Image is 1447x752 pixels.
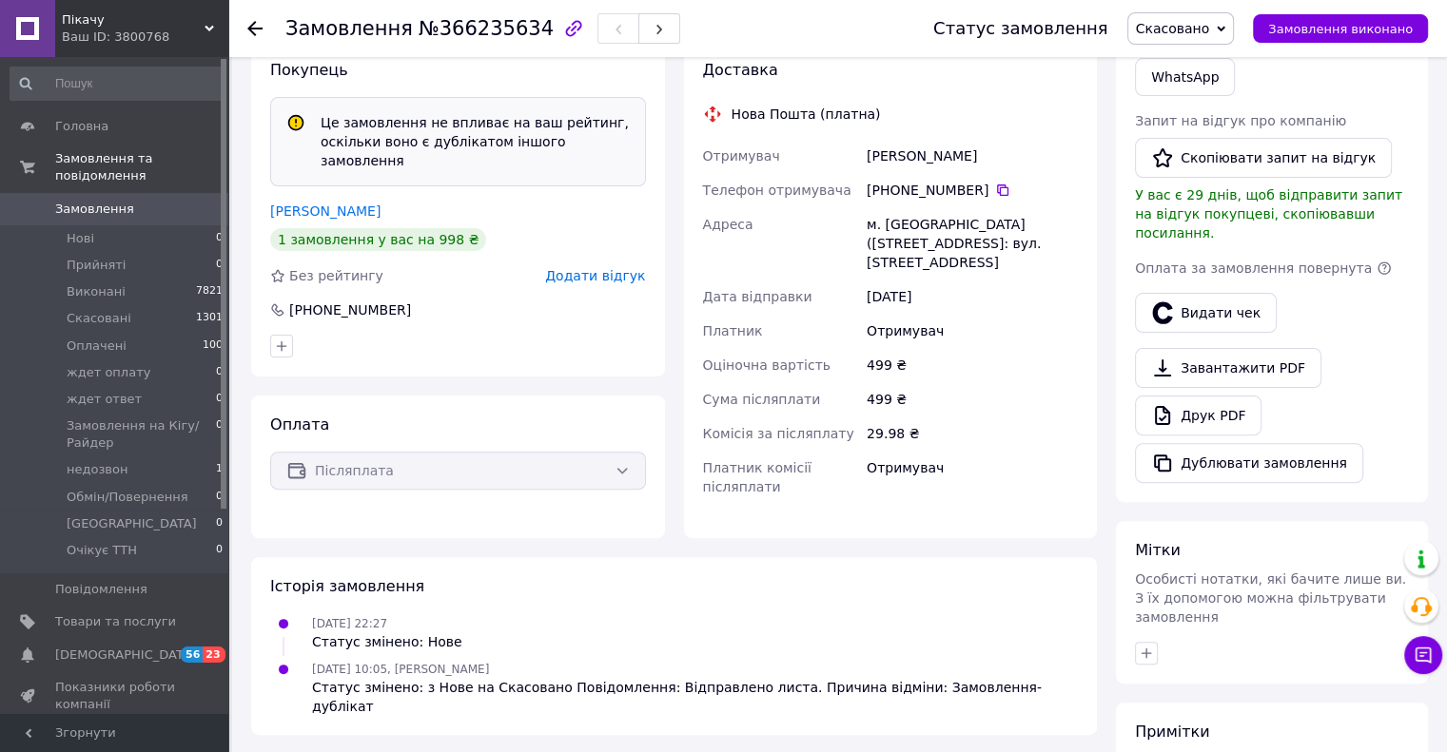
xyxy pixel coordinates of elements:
[863,314,1082,348] div: Отримувач
[55,679,176,713] span: Показники роботи компанії
[270,415,329,434] span: Оплата
[67,417,216,452] span: Замовлення на Кігу/Райдер
[196,310,223,327] span: 1301
[55,646,196,664] span: [DEMOGRAPHIC_DATA]
[1268,22,1413,36] span: Замовлення виконано
[10,67,225,101] input: Пошук
[270,228,486,251] div: 1 замовлення у вас на 998 ₴
[1135,138,1392,178] button: Скопіювати запит на відгук
[703,357,831,373] span: Оціночна вартість
[1135,541,1181,559] span: Мітки
[216,230,223,247] span: 0
[419,17,554,40] span: №366235634
[67,230,94,247] span: Нові
[1135,113,1346,128] span: Запит на відгук про компанію
[703,323,763,338] span: Платник
[67,257,126,274] span: Прийняті
[216,364,223,381] span: 0
[703,183,851,198] span: Телефон отримувача
[703,426,854,441] span: Комісія за післяплату
[216,257,223,274] span: 0
[863,348,1082,382] div: 499 ₴
[867,181,1078,200] div: [PHONE_NUMBER]
[289,268,383,283] span: Без рейтингу
[270,61,348,79] span: Покупець
[216,489,223,506] span: 0
[863,207,1082,280] div: м. [GEOGRAPHIC_DATA] ([STREET_ADDRESS]: вул. [STREET_ADDRESS]
[216,515,223,532] span: 0
[287,300,413,319] div: [PHONE_NUMBER]
[270,577,424,595] span: Історія замовлення
[863,280,1082,314] div: [DATE]
[285,17,413,40] span: Замовлення
[55,581,147,598] span: Повідомлення
[203,646,225,663] span: 23
[1135,723,1209,741] span: Примітки
[703,460,811,494] span: Платник комісії післяплати
[1404,636,1442,674] button: Чат з покупцем
[1135,260,1372,276] span: Оплата за замовлення повернута
[67,337,127,355] span: Оплачені
[703,392,821,407] span: Сума післяплати
[181,646,203,663] span: 56
[67,461,127,478] span: недозвон
[216,417,223,452] span: 0
[203,337,223,355] span: 100
[67,310,131,327] span: Скасовані
[67,364,150,381] span: ждет оплату
[1135,443,1363,483] button: Дублювати замовлення
[703,148,780,164] span: Отримувач
[216,391,223,408] span: 0
[312,617,387,630] span: [DATE] 22:27
[67,283,126,300] span: Виконані
[55,150,228,184] span: Замовлення та повідомлення
[863,451,1082,504] div: Отримувач
[1135,293,1277,333] button: Видати чек
[1135,187,1402,241] span: У вас є 29 днів, щоб відправити запит на відгук покупцеві, скопіювавши посилання.
[313,113,637,170] div: Це замовлення не впливає на ваш рейтинг, оскільки воно є дублікатом іншого замовлення
[67,489,188,506] span: Обмін/Повернення
[312,663,489,676] span: [DATE] 10:05, [PERSON_NAME]
[216,542,223,559] span: 0
[62,11,205,29] span: Пікачу
[55,201,134,218] span: Замовлення
[703,61,778,79] span: Доставка
[216,461,223,478] span: 1
[270,203,381,219] a: [PERSON_NAME]
[196,283,223,300] span: 7821
[1135,571,1406,625] span: Особисті нотатки, які бачите лише ви. З їх допомогою можна фільтрувати замовлення
[247,19,263,38] div: Повернутися назад
[1135,58,1235,96] a: WhatsApp
[312,632,462,651] div: Статус змінено: Нове
[62,29,228,46] div: Ваш ID: 3800768
[1135,395,1261,435] a: Друк PDF
[67,542,137,559] span: Очікує ТТН
[933,19,1108,38] div: Статус замовлення
[703,217,753,232] span: Адреса
[863,139,1082,173] div: [PERSON_NAME]
[703,289,812,304] span: Дата відправки
[1136,21,1210,36] span: Скасовано
[863,382,1082,416] div: 499 ₴
[863,416,1082,451] div: 29.98 ₴
[55,613,176,630] span: Товари та послуги
[312,678,1078,716] div: Статус змінено: з Нове на Скасовано Повідомлення: Відправлено листа. Причина відміни: Замовлення-...
[67,391,142,408] span: ждет ответ
[1253,14,1428,43] button: Замовлення виконано
[545,268,645,283] span: Додати відгук
[55,118,108,135] span: Головна
[1135,348,1321,388] a: Завантажити PDF
[67,515,197,532] span: [GEOGRAPHIC_DATA]
[727,105,886,124] div: Нова Пошта (платна)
